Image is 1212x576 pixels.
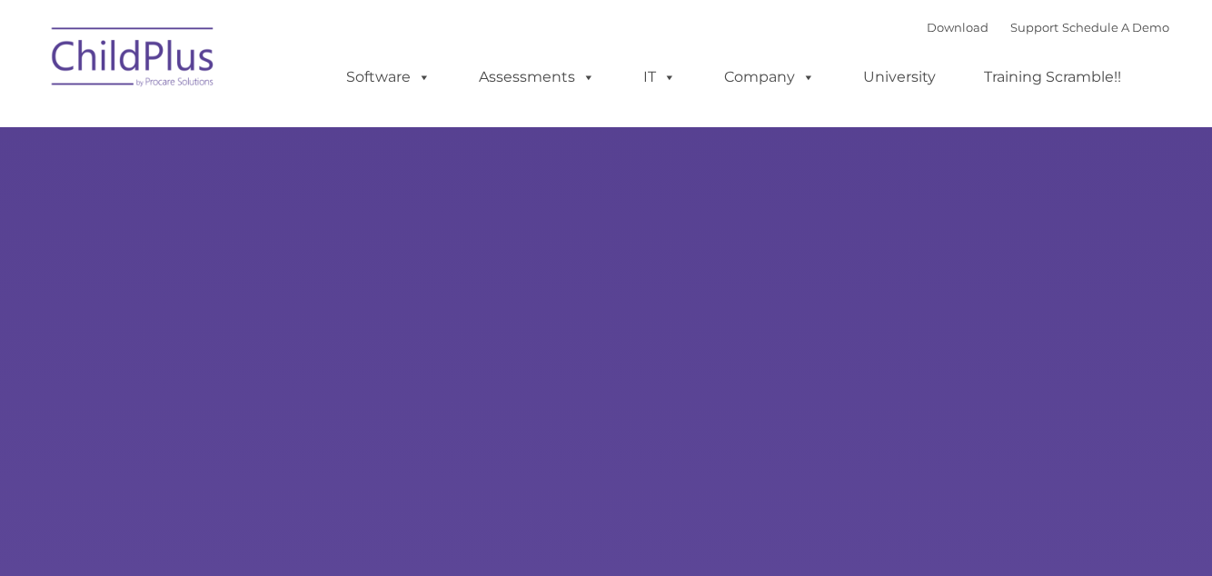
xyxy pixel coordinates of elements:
a: Schedule A Demo [1062,20,1169,35]
a: Company [706,59,833,95]
a: IT [625,59,694,95]
a: Software [328,59,449,95]
a: Assessments [461,59,613,95]
a: Support [1010,20,1058,35]
a: Training Scramble!! [966,59,1139,95]
img: ChildPlus by Procare Solutions [43,15,224,105]
a: Download [927,20,988,35]
a: University [845,59,954,95]
font: | [927,20,1169,35]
